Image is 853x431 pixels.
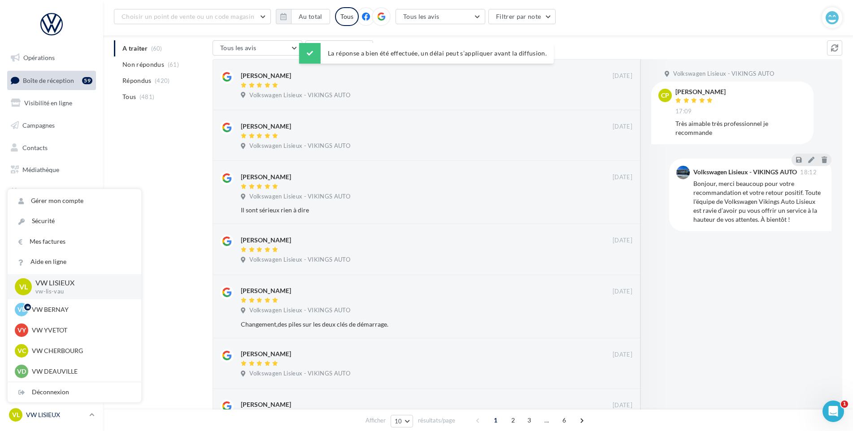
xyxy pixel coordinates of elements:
span: Calendrier [22,188,52,196]
p: VW BERNAY [32,305,131,314]
p: VW LISIEUX [26,410,86,419]
span: Tous les avis [403,13,440,20]
div: Tous [335,7,359,26]
span: Volkswagen Lisieux - VIKINGS AUTO [249,193,350,201]
button: Filtrer par note [488,9,556,24]
span: Médiathèque [22,166,59,173]
span: Contacts [22,143,48,151]
p: VW CHERBOURG [32,346,131,355]
button: Au total [291,9,330,24]
span: 1 [841,401,848,408]
span: Boîte de réception [23,76,74,84]
div: Il sont sérieux rien à dire [241,206,574,215]
span: Volkswagen Lisieux - VIKINGS AUTO [249,142,350,150]
span: [DATE] [613,173,632,181]
span: VY [17,326,26,335]
div: 59 [82,77,92,84]
span: 17:09 [675,108,692,116]
span: [DATE] [613,237,632,245]
a: Gérer mon compte [8,191,141,211]
button: Filtrer par note [305,40,373,56]
p: VW YVETOT [32,326,131,335]
a: PLV et print personnalisable [5,205,98,232]
span: Tous les avis [220,44,257,52]
a: Sécurité [8,211,141,231]
a: Mes factures [8,232,141,252]
div: [PERSON_NAME] [241,236,291,245]
button: Au total [276,9,330,24]
div: Volkswagen Lisieux - VIKINGS AUTO [693,169,797,175]
span: VC [17,346,26,355]
span: résultats/page [418,416,455,425]
button: 10 [391,415,413,427]
span: Choisir un point de vente ou un code magasin [122,13,254,20]
span: [DATE] [613,401,632,409]
a: Aide en ligne [8,252,141,272]
span: Volkswagen Lisieux - VIKINGS AUTO [249,91,350,99]
span: Afficher [366,416,386,425]
span: (420) [155,77,170,84]
span: VL [12,410,20,419]
div: Changement,des piles sur les deux clés de démarrage. [241,320,574,329]
div: [PERSON_NAME] [241,349,291,358]
span: (61) [168,61,179,68]
span: Opérations [23,54,55,61]
a: Boîte de réception59 [5,71,98,90]
span: Non répondus [122,60,164,69]
span: Volkswagen Lisieux - VIKINGS AUTO [673,70,774,78]
span: 10 [395,418,402,425]
span: 2 [506,413,520,427]
span: 18:12 [800,169,817,175]
span: VL [19,281,28,292]
span: Campagnes [22,121,55,129]
iframe: Intercom live chat [823,401,844,422]
a: Visibilité en ligne [5,94,98,112]
span: Tous [122,92,136,101]
div: [PERSON_NAME] [241,286,291,295]
span: VD [17,367,26,376]
a: Campagnes [5,116,98,135]
div: [PERSON_NAME] [241,122,291,131]
span: [DATE] [613,288,632,296]
a: Opérations [5,48,98,67]
span: (481) [139,93,155,100]
span: CP [661,91,669,100]
span: Répondus [122,76,152,85]
div: [PERSON_NAME] [241,71,291,80]
p: VW DEAUVILLE [32,367,131,376]
p: vw-lis-vau [35,288,127,296]
span: [DATE] [613,123,632,131]
div: La réponse a bien été effectuée, un délai peut s’appliquer avant la diffusion. [299,43,554,64]
p: VW LISIEUX [35,278,127,288]
span: [DATE] [613,351,632,359]
span: 6 [557,413,571,427]
div: [PERSON_NAME] [241,172,291,181]
button: Tous les avis [213,40,302,56]
a: Médiathèque [5,160,98,179]
button: Tous les avis [396,9,485,24]
span: Volkswagen Lisieux - VIKINGS AUTO [249,370,350,378]
div: [PERSON_NAME] [675,89,726,95]
a: Calendrier [5,183,98,202]
div: Très aimable très professionnel je recommande [675,119,806,137]
span: [DATE] [613,72,632,80]
div: Déconnexion [8,382,141,402]
span: ... [540,413,554,427]
span: Volkswagen Lisieux - VIKINGS AUTO [249,306,350,315]
span: Volkswagen Lisieux - VIKINGS AUTO [249,256,350,264]
div: Bonjour, merci beaucoup pour votre recommandation et votre retour positif. Toute l'équipe de Volk... [693,179,824,224]
a: Contacts [5,138,98,157]
span: Visibilité en ligne [24,99,72,107]
div: [PERSON_NAME] [241,400,291,409]
a: VL VW LISIEUX [7,406,96,423]
span: VB [17,305,26,314]
span: 3 [522,413,536,427]
span: 1 [488,413,503,427]
button: Choisir un point de vente ou un code magasin [114,9,271,24]
a: Campagnes DataOnDemand [5,235,98,261]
